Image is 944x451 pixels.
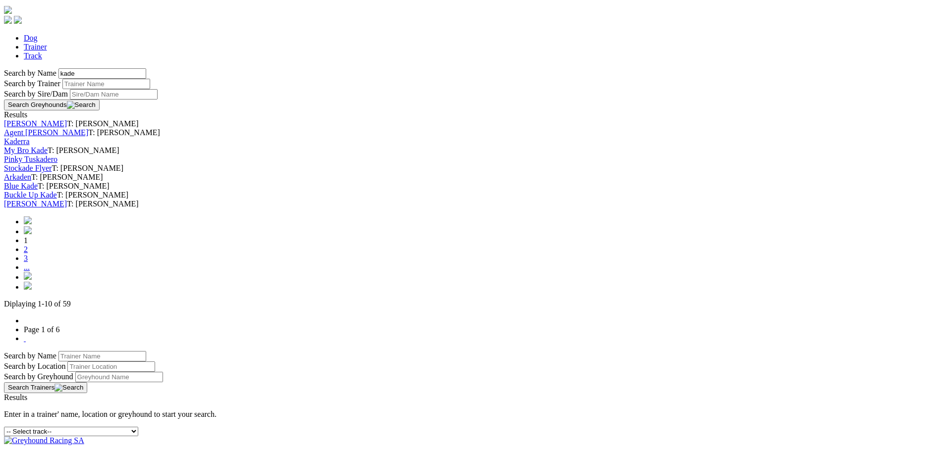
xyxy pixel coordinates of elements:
a: Buckle Up Kade [4,191,57,199]
a: 3 [24,254,28,262]
div: T: [PERSON_NAME] [4,173,940,182]
img: chevron-left-pager-blue.svg [24,226,32,234]
img: logo-grsa-white.png [4,6,12,14]
p: Diplaying 1-10 of 59 [4,300,940,308]
img: twitter.svg [14,16,22,24]
div: T: [PERSON_NAME] [4,182,940,191]
div: Results [4,393,940,402]
label: Search by Greyhound [4,372,73,381]
a: Trainer [24,43,47,51]
div: T: [PERSON_NAME] [4,200,940,208]
input: Search by Trainer Name [58,351,146,361]
div: T: [PERSON_NAME] [4,146,940,155]
label: Search by Name [4,69,56,77]
a: Blue Kade [4,182,38,190]
input: Search by Greyhound name [58,68,146,79]
div: T: [PERSON_NAME] [4,128,940,137]
p: Enter in a trainer' name, location or greyhound to start your search. [4,410,940,419]
input: Search by Trainer Location [67,361,155,372]
div: T: [PERSON_NAME] [4,191,940,200]
img: Search [67,101,96,109]
span: 1 [24,236,28,245]
img: facebook.svg [4,16,12,24]
img: Search [55,384,83,392]
img: chevron-right-pager-blue.svg [24,272,32,280]
a: 2 [24,245,28,253]
div: Results [4,110,940,119]
a: Kaderra [4,137,30,146]
img: chevrons-right-pager-blue.svg [24,282,32,290]
label: Search by Location [4,362,65,370]
button: Search Trainers [4,382,87,393]
div: T: [PERSON_NAME] [4,164,940,173]
a: My Bro Kade [4,146,48,154]
button: Search Greyhounds [4,100,100,110]
label: Search by Sire/Dam [4,90,68,98]
input: Search by Trainer name [62,79,150,89]
a: Arkaden [4,173,31,181]
a: Track [24,51,42,60]
a: ... [24,263,30,271]
a: Pinky Tuskadero [4,155,57,163]
label: Search by Name [4,351,56,360]
a: [PERSON_NAME] [4,200,67,208]
a: Dog [24,34,38,42]
label: Search by Trainer [4,79,60,88]
img: chevrons-left-pager-blue.svg [24,216,32,224]
a: Stockade Flyer [4,164,52,172]
a: Page 1 of 6 [24,325,59,334]
a: Agent [PERSON_NAME] [4,128,88,137]
div: T: [PERSON_NAME] [4,119,940,128]
img: Greyhound Racing SA [4,436,84,445]
a: [PERSON_NAME] [4,119,67,128]
input: Search by Greyhound Name [75,372,163,382]
input: Search by Sire/Dam name [70,89,158,100]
